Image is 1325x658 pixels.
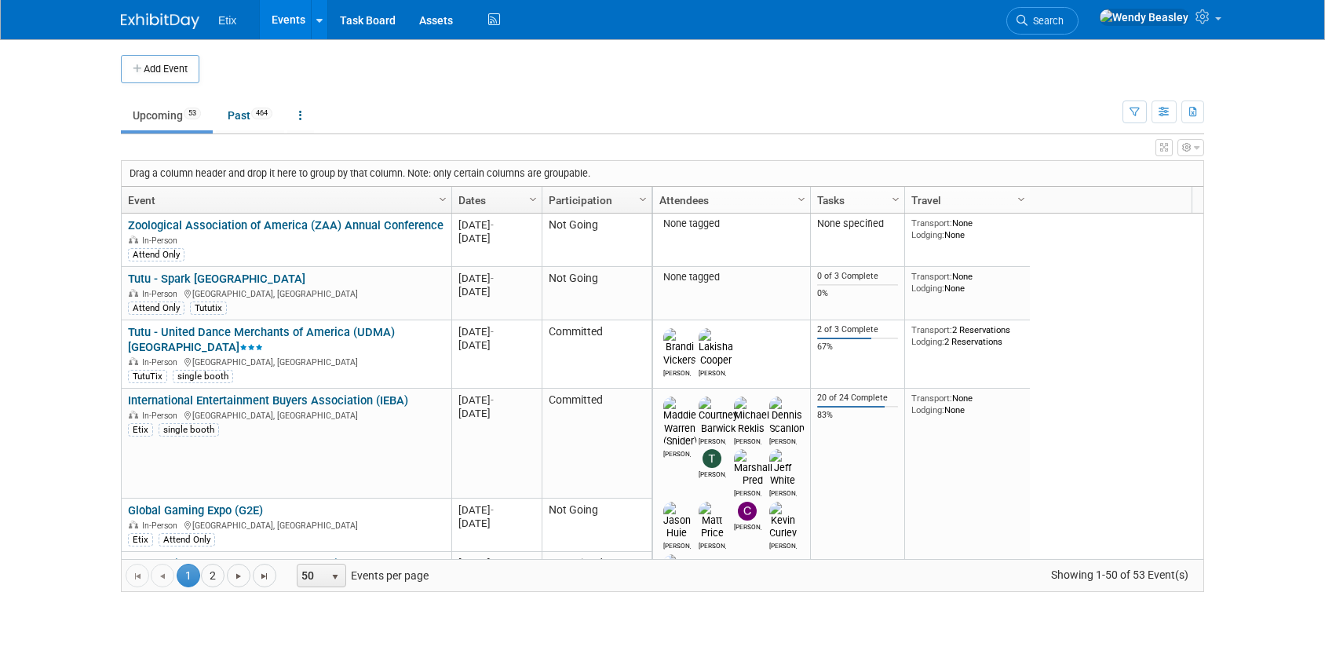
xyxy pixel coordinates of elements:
[542,214,652,267] td: Not Going
[663,367,691,377] div: Brandi Vickers
[699,397,738,434] img: Courtney Barwick
[128,272,305,286] a: Tutu - Spark [GEOGRAPHIC_DATA]
[817,187,894,214] a: Tasks
[190,302,227,314] div: Tututix
[184,108,201,119] span: 53
[128,287,444,300] div: [GEOGRAPHIC_DATA], [GEOGRAPHIC_DATA]
[128,302,184,314] div: Attend Only
[817,410,899,421] div: 83%
[663,502,691,539] img: Jason Huie
[1028,15,1064,27] span: Search
[659,218,805,230] div: None tagged
[699,328,733,366] img: Lakisha Cooper
[769,449,797,487] img: Jeff White
[491,557,494,569] span: -
[121,101,213,130] a: Upcoming53
[542,389,652,499] td: Committed
[703,449,721,468] img: Travis Janovich
[888,187,905,210] a: Column Settings
[491,272,494,284] span: -
[911,271,1024,294] div: None None
[635,187,652,210] a: Column Settings
[458,517,535,530] div: [DATE]
[699,435,726,445] div: Courtney Barwick
[817,393,899,404] div: 20 of 24 Complete
[142,236,182,246] span: In-Person
[436,193,449,206] span: Column Settings
[142,289,182,299] span: In-Person
[699,468,726,478] div: Travis Janovich
[795,193,808,206] span: Column Settings
[297,565,324,587] span: 50
[769,502,797,539] img: Kevin Curley
[663,397,697,447] img: Maddie Warren (Snider)
[734,435,761,445] div: Michael Reklis
[329,571,341,583] span: select
[549,187,641,214] a: Participation
[458,187,531,214] a: Dates
[659,271,805,283] div: None tagged
[128,325,395,354] a: Tutu - United Dance Merchants of America (UDMA) [GEOGRAPHIC_DATA]
[734,449,772,487] img: Marshall Pred
[277,564,444,587] span: Events per page
[663,554,691,592] img: Aaron Bare
[911,336,944,347] span: Lodging:
[699,539,726,550] div: Matt Price
[122,161,1203,186] div: Drag a column header and drop it here to group by that column. Note: only certain columns are gro...
[121,55,199,83] button: Add Event
[129,236,138,243] img: In-Person Event
[911,324,952,335] span: Transport:
[911,218,952,228] span: Transport:
[251,108,272,119] span: 464
[817,342,899,353] div: 67%
[794,187,811,210] a: Column Settings
[173,370,233,382] div: single booth
[1006,7,1079,35] a: Search
[128,518,444,532] div: [GEOGRAPHIC_DATA], [GEOGRAPHIC_DATA]
[734,521,761,531] div: Chris Battaglino
[128,187,441,214] a: Event
[458,232,535,245] div: [DATE]
[1099,9,1189,26] img: Wendy Beasley
[232,570,245,583] span: Go to the next page
[128,355,444,368] div: [GEOGRAPHIC_DATA], [GEOGRAPHIC_DATA]
[201,564,224,587] a: 2
[911,271,952,282] span: Transport:
[637,193,649,206] span: Column Settings
[128,248,184,261] div: Attend Only
[142,411,182,421] span: In-Person
[458,218,535,232] div: [DATE]
[769,435,797,445] div: Dennis Scanlon
[121,13,199,29] img: ExhibitDay
[699,367,726,377] div: Lakisha Cooper
[253,564,276,587] a: Go to the last page
[663,448,691,458] div: Maddie Warren (Snider)
[542,552,652,634] td: Committed
[142,521,182,531] span: In-Person
[542,320,652,389] td: Committed
[129,521,138,528] img: In-Person Event
[1013,187,1031,210] a: Column Settings
[131,570,144,583] span: Go to the first page
[734,487,761,497] div: Marshall Pred
[177,564,200,587] span: 1
[129,289,138,297] img: In-Person Event
[659,187,800,214] a: Attendees
[542,267,652,320] td: Not Going
[129,411,138,419] img: In-Person Event
[435,187,452,210] a: Column Settings
[128,370,167,382] div: TutuTix
[491,219,494,231] span: -
[542,499,652,552] td: Not Going
[911,324,1024,347] div: 2 Reservations 2 Reservations
[142,357,182,367] span: In-Person
[227,564,250,587] a: Go to the next page
[911,229,944,240] span: Lodging:
[159,533,215,546] div: Attend Only
[911,393,952,404] span: Transport:
[769,397,805,434] img: Dennis Scanlon
[458,503,535,517] div: [DATE]
[817,271,899,282] div: 0 of 3 Complete
[491,504,494,516] span: -
[817,218,899,230] div: None specified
